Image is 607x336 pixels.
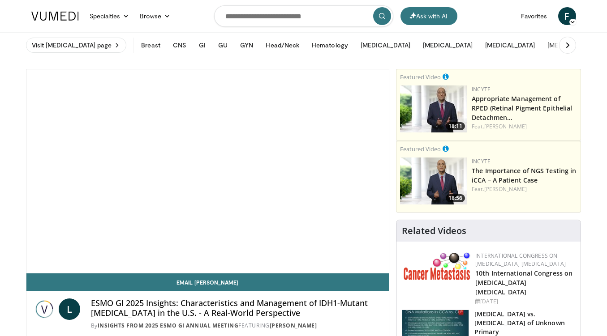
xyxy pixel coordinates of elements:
[213,36,233,54] button: GU
[136,36,165,54] button: Breast
[306,36,353,54] button: Hematology
[484,123,527,130] a: [PERSON_NAME]
[446,122,465,130] span: 18:11
[542,36,603,54] button: [MEDICAL_DATA]
[400,145,441,153] small: Featured Video
[400,85,467,132] a: 18:11
[418,36,478,54] button: [MEDICAL_DATA]
[472,166,576,184] a: The Importance of NGS Testing in iCCA – A Patient Case
[134,7,176,25] a: Browse
[214,5,393,27] input: Search topics, interventions
[84,7,135,25] a: Specialties
[402,225,466,236] h4: Related Videos
[484,185,527,193] a: [PERSON_NAME]
[260,36,305,54] button: Head/Neck
[475,269,573,296] a: 10th International Congress on [MEDICAL_DATA] [MEDICAL_DATA]
[475,298,573,306] div: [DATE]
[516,7,553,25] a: Favorites
[400,157,467,204] a: 18:56
[31,12,79,21] img: VuMedi Logo
[26,38,127,53] a: Visit [MEDICAL_DATA] page
[98,322,239,329] a: Insights from 2025 ESMO GI Annual Meeting
[91,298,382,318] h4: ESMO GI 2025 Insights: Characteristics and Management of IDH1-Mutant [MEDICAL_DATA] in the U.S. -...
[400,85,467,132] img: dfb61434-267d-484a-acce-b5dc2d5ee040.150x105_q85_crop-smart_upscale.jpg
[472,94,572,122] a: Appropriate Management of RPED (Retinal Pigment Epithelial Detachmen…
[475,252,566,268] a: International Congress on [MEDICAL_DATA] [MEDICAL_DATA]
[168,36,192,54] button: CNS
[480,36,540,54] button: [MEDICAL_DATA]
[400,157,467,204] img: 6827cc40-db74-4ebb-97c5-13e529cfd6fb.png.150x105_q85_crop-smart_upscale.png
[26,69,389,273] video-js: Video Player
[400,7,457,25] button: Ask with AI
[59,298,80,320] a: L
[404,252,471,280] img: 6ff8bc22-9509-4454-a4f8-ac79dd3b8976.png.150x105_q85_autocrop_double_scale_upscale_version-0.2.png
[91,322,382,330] div: By FEATURING
[472,85,491,93] a: Incyte
[355,36,416,54] button: [MEDICAL_DATA]
[472,123,577,131] div: Feat.
[472,185,577,193] div: Feat.
[194,36,211,54] button: GI
[472,157,491,165] a: Incyte
[26,273,389,291] a: Email [PERSON_NAME]
[34,298,55,320] img: Insights from 2025 ESMO GI Annual Meeting
[400,73,441,81] small: Featured Video
[558,7,576,25] a: F
[235,36,258,54] button: GYN
[446,194,465,202] span: 18:56
[270,322,317,329] a: [PERSON_NAME]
